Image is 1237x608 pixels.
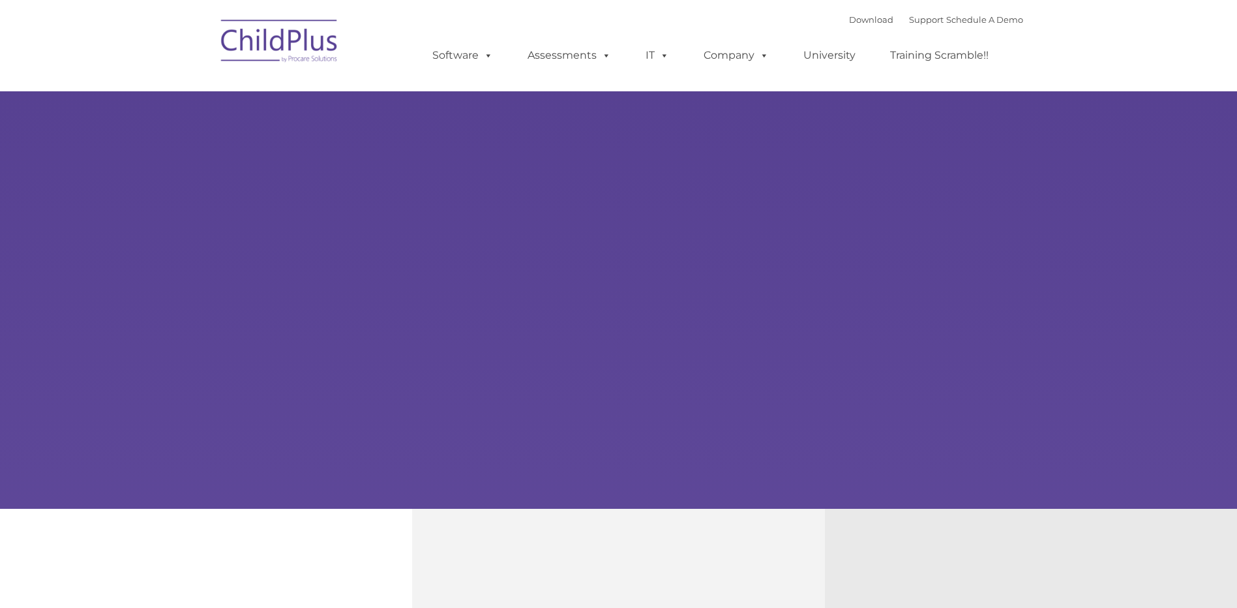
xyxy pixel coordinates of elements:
[790,42,869,68] a: University
[909,14,944,25] a: Support
[514,42,624,68] a: Assessments
[849,14,893,25] a: Download
[946,14,1023,25] a: Schedule A Demo
[849,14,1023,25] font: |
[691,42,782,68] a: Company
[877,42,1002,68] a: Training Scramble!!
[633,42,682,68] a: IT
[215,10,345,76] img: ChildPlus by Procare Solutions
[419,42,506,68] a: Software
